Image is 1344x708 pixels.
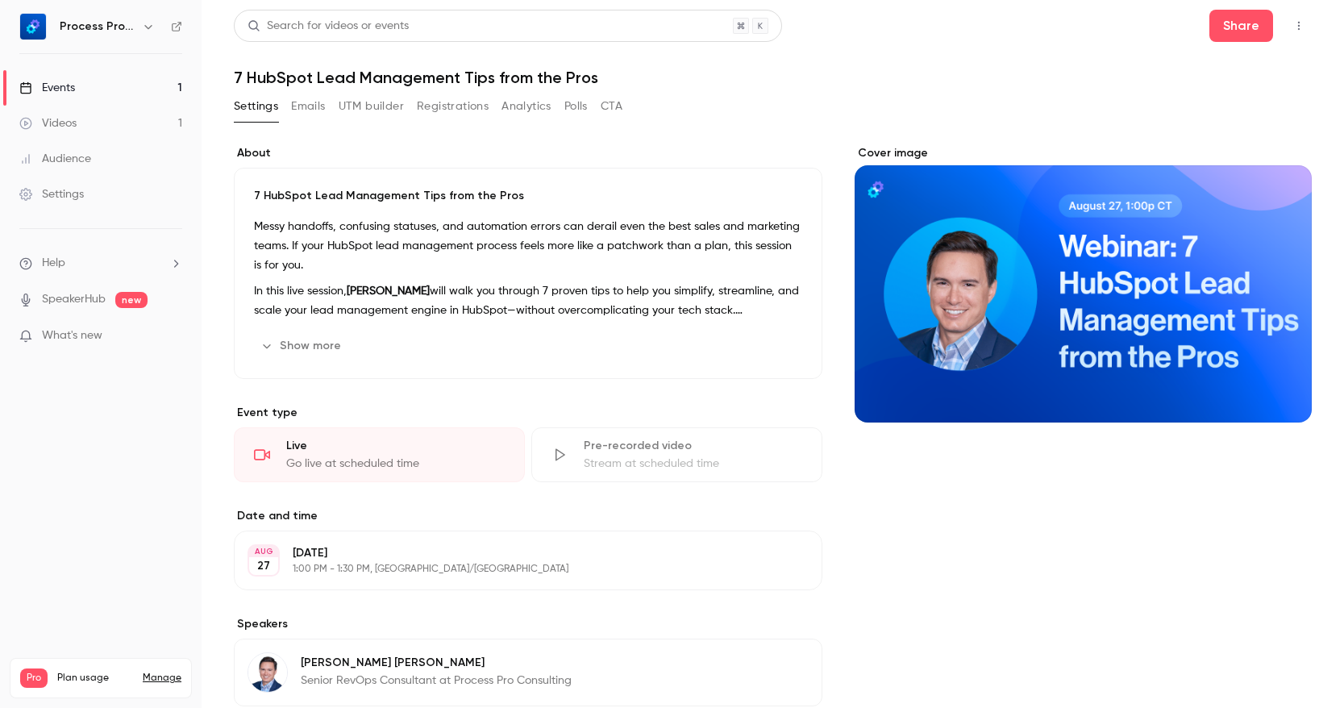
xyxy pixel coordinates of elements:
[20,14,46,40] img: Process Pro Consulting
[1209,10,1273,42] button: Share
[60,19,135,35] h6: Process Pro Consulting
[20,688,51,702] p: Videos
[347,285,430,297] strong: [PERSON_NAME]
[417,94,489,119] button: Registrations
[160,690,163,700] span: 1
[257,558,270,574] p: 27
[248,653,287,692] img: Sean Smith
[19,255,182,272] li: help-dropdown-opener
[750,652,809,678] button: Edit
[234,427,525,482] div: LiveGo live at scheduled time
[293,563,737,576] p: 1:00 PM - 1:30 PM, [GEOGRAPHIC_DATA]/[GEOGRAPHIC_DATA]
[42,327,102,344] span: What's new
[584,456,802,472] div: Stream at scheduled time
[115,292,148,308] span: new
[163,329,182,344] iframe: Noticeable Trigger
[234,508,822,524] label: Date and time
[143,672,181,685] a: Manage
[254,217,802,275] p: Messy handoffs, confusing statuses, and automation errors can derail even the best sales and mark...
[564,94,588,119] button: Polls
[234,405,822,421] p: Event type
[234,94,278,119] button: Settings
[19,115,77,131] div: Videos
[531,427,822,482] div: Pre-recorded videoStream at scheduled time
[20,668,48,688] span: Pro
[19,151,91,167] div: Audience
[301,655,572,671] p: [PERSON_NAME] [PERSON_NAME]
[291,94,325,119] button: Emails
[160,688,181,702] p: / 90
[254,333,351,359] button: Show more
[601,94,622,119] button: CTA
[293,545,737,561] p: [DATE]
[248,18,409,35] div: Search for videos or events
[855,145,1312,423] section: Cover image
[234,68,1312,87] h1: 7 HubSpot Lead Management Tips from the Pros
[301,673,572,689] p: Senior RevOps Consultant at Process Pro Consulting
[249,546,278,557] div: AUG
[19,186,84,202] div: Settings
[1267,377,1299,410] button: cover-image
[234,145,822,161] label: About
[254,188,802,204] p: 7 HubSpot Lead Management Tips from the Pros
[19,80,75,96] div: Events
[339,94,404,119] button: UTM builder
[855,145,1312,161] label: Cover image
[234,639,822,706] div: Sean Smith[PERSON_NAME] [PERSON_NAME]Senior RevOps Consultant at Process Pro Consulting
[234,616,822,632] label: Speakers
[254,281,802,320] p: In this live session, will walk you through 7 proven tips to help you simplify, streamline, and s...
[42,291,106,308] a: SpeakerHub
[584,438,802,454] div: Pre-recorded video
[57,672,133,685] span: Plan usage
[501,94,551,119] button: Analytics
[42,255,65,272] span: Help
[286,456,505,472] div: Go live at scheduled time
[286,438,505,454] div: Live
